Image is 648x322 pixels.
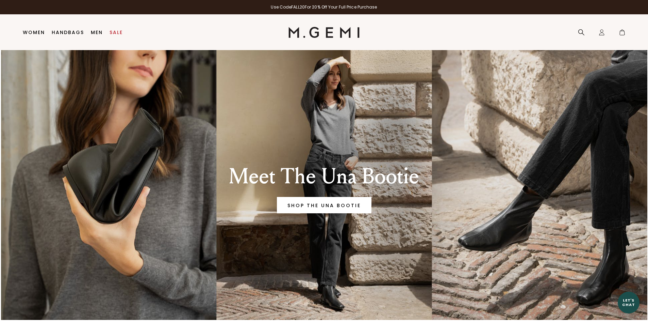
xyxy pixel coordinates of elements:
[206,164,442,189] div: Meet The Una Bootie
[277,197,371,213] a: Banner primary button
[110,30,123,35] a: Sale
[618,298,639,307] div: Let's Chat
[52,30,84,35] a: Handbags
[23,30,45,35] a: Women
[91,30,103,35] a: Men
[288,27,360,38] img: M.Gemi
[291,4,305,10] strong: FALL20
